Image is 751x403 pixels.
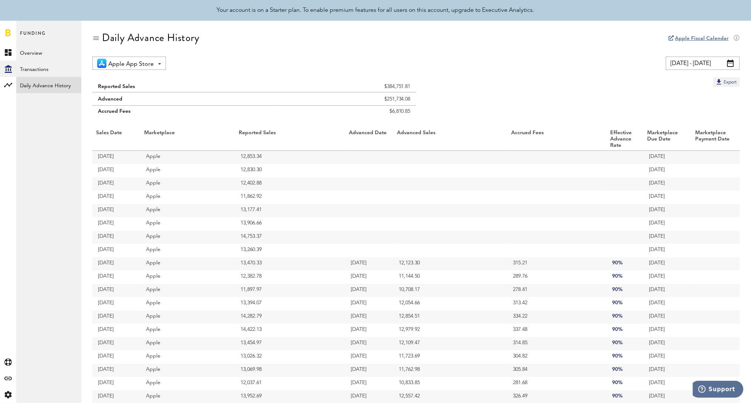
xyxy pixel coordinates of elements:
[92,257,140,271] td: [DATE]
[346,271,394,284] td: [DATE]
[394,128,508,151] th: Advanced Sales
[92,177,140,191] td: [DATE]
[235,128,346,151] th: Reported Sales
[92,350,140,364] td: [DATE]
[507,257,607,271] td: 315.21
[394,324,508,337] td: 12,979.92
[92,77,275,92] td: Reported Sales
[235,324,346,337] td: 14,422.13
[235,337,346,350] td: 13,454.97
[644,364,692,377] td: [DATE]
[607,324,644,337] td: 90%
[675,36,729,41] a: Apple Fiscal Calendar
[607,257,644,271] td: 90%
[507,364,607,377] td: 305.84
[235,311,346,324] td: 14,282.79
[92,204,140,217] td: [DATE]
[716,78,723,85] img: Export
[97,59,106,68] img: 21.png
[644,337,692,350] td: [DATE]
[235,204,346,217] td: 13,177.41
[140,271,235,284] td: Apple
[607,271,644,284] td: 90%
[140,191,235,204] td: Apple
[20,29,46,44] span: Funding
[644,151,692,164] td: [DATE]
[16,77,81,93] a: Daily Advance History
[607,377,644,390] td: 90%
[644,204,692,217] td: [DATE]
[92,324,140,337] td: [DATE]
[140,244,235,257] td: Apple
[140,204,235,217] td: Apple
[92,217,140,231] td: [DATE]
[140,164,235,177] td: Apple
[644,164,692,177] td: [DATE]
[693,381,744,399] iframe: Opens a widget where you can find more information
[644,311,692,324] td: [DATE]
[140,364,235,377] td: Apple
[713,77,740,87] button: Export
[507,284,607,297] td: 278.41
[140,311,235,324] td: Apple
[92,151,140,164] td: [DATE]
[394,311,508,324] td: 12,854.51
[394,377,508,390] td: 10,833.85
[16,61,81,77] a: Transactions
[644,284,692,297] td: [DATE]
[394,364,508,377] td: 11,762.98
[507,297,607,311] td: 313.42
[275,106,416,121] td: $6,810.85
[644,191,692,204] td: [DATE]
[607,364,644,377] td: 90%
[692,128,740,151] th: Marketplace Payment Date
[140,297,235,311] td: Apple
[644,177,692,191] td: [DATE]
[507,271,607,284] td: 289.76
[644,377,692,390] td: [DATE]
[92,311,140,324] td: [DATE]
[644,271,692,284] td: [DATE]
[346,377,394,390] td: [DATE]
[92,364,140,377] td: [DATE]
[644,231,692,244] td: [DATE]
[607,350,644,364] td: 90%
[235,350,346,364] td: 13,026.32
[346,337,394,350] td: [DATE]
[644,217,692,231] td: [DATE]
[92,92,275,106] td: Advanced
[607,311,644,324] td: 90%
[235,297,346,311] td: 13,394.07
[235,217,346,231] td: 13,906.66
[217,6,534,15] div: Your account is on a Starter plan. To enable premium features for all users on this account, upgr...
[394,337,508,350] td: 12,109.47
[235,177,346,191] td: 12,402.88
[92,377,140,390] td: [DATE]
[507,350,607,364] td: 304.82
[394,271,508,284] td: 11,144.50
[644,257,692,271] td: [DATE]
[16,44,81,61] a: Overview
[235,244,346,257] td: 13,260.39
[235,364,346,377] td: 13,069.98
[644,244,692,257] td: [DATE]
[644,128,692,151] th: Marketplace Due Date
[235,271,346,284] td: 12,382.78
[92,128,140,151] th: Sales Date
[140,177,235,191] td: Apple
[140,217,235,231] td: Apple
[275,77,416,92] td: $384,751.81
[235,284,346,297] td: 11,897.97
[235,151,346,164] td: 12,853.34
[92,297,140,311] td: [DATE]
[140,257,235,271] td: Apple
[607,284,644,297] td: 90%
[394,257,508,271] td: 12,123.30
[346,311,394,324] td: [DATE]
[235,377,346,390] td: 12,037.61
[346,257,394,271] td: [DATE]
[607,128,644,151] th: Effective Advance Rate
[644,297,692,311] td: [DATE]
[92,244,140,257] td: [DATE]
[346,364,394,377] td: [DATE]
